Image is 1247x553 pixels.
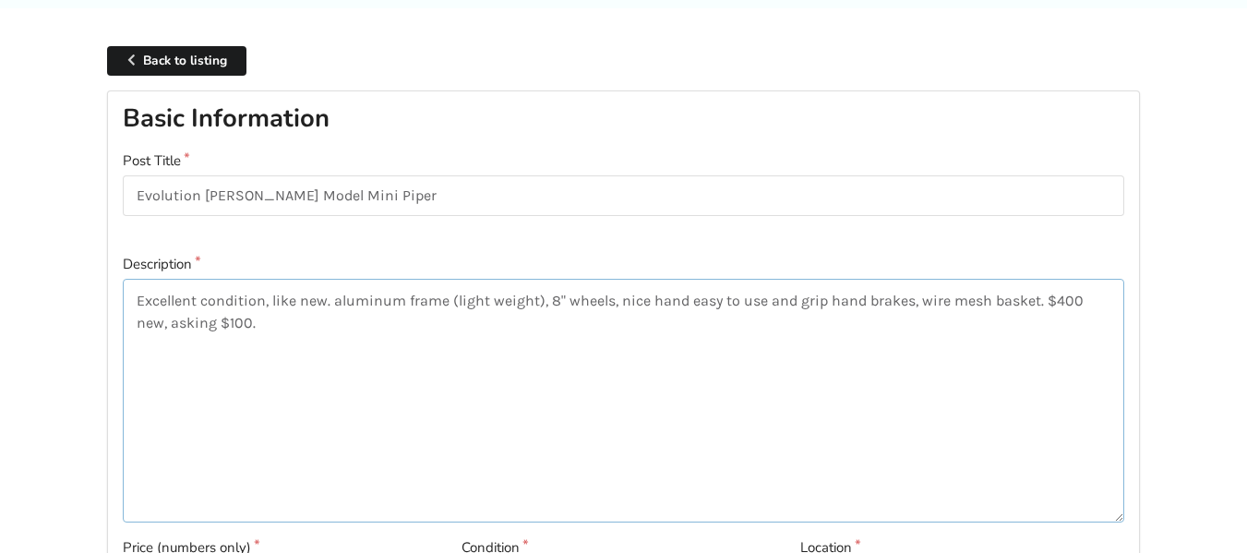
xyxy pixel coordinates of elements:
[123,102,1124,135] h2: Basic Information
[123,254,1124,275] label: Description
[123,279,1124,523] textarea: Excellent condition, like new. aluminum frame (light weight), 8" wheels, nice hand easy to use an...
[123,150,1124,172] label: Post Title
[107,46,246,77] a: Back to listing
